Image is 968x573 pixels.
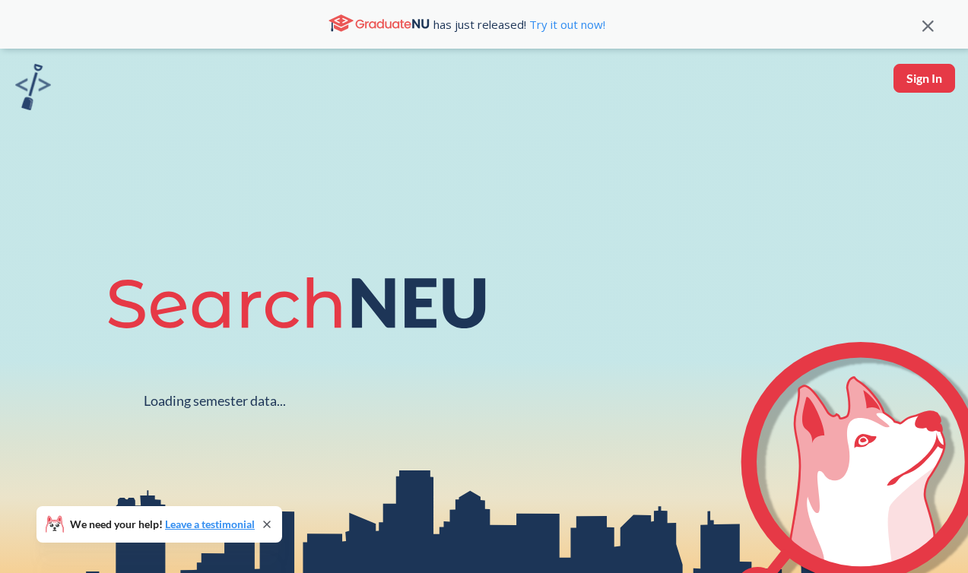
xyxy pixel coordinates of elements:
img: sandbox logo [15,64,51,110]
button: Sign In [893,64,955,93]
div: Loading semester data... [144,392,286,410]
span: We need your help! [70,519,255,530]
span: has just released! [433,16,605,33]
a: Leave a testimonial [165,518,255,530]
a: Try it out now! [526,17,605,32]
a: sandbox logo [15,64,51,115]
